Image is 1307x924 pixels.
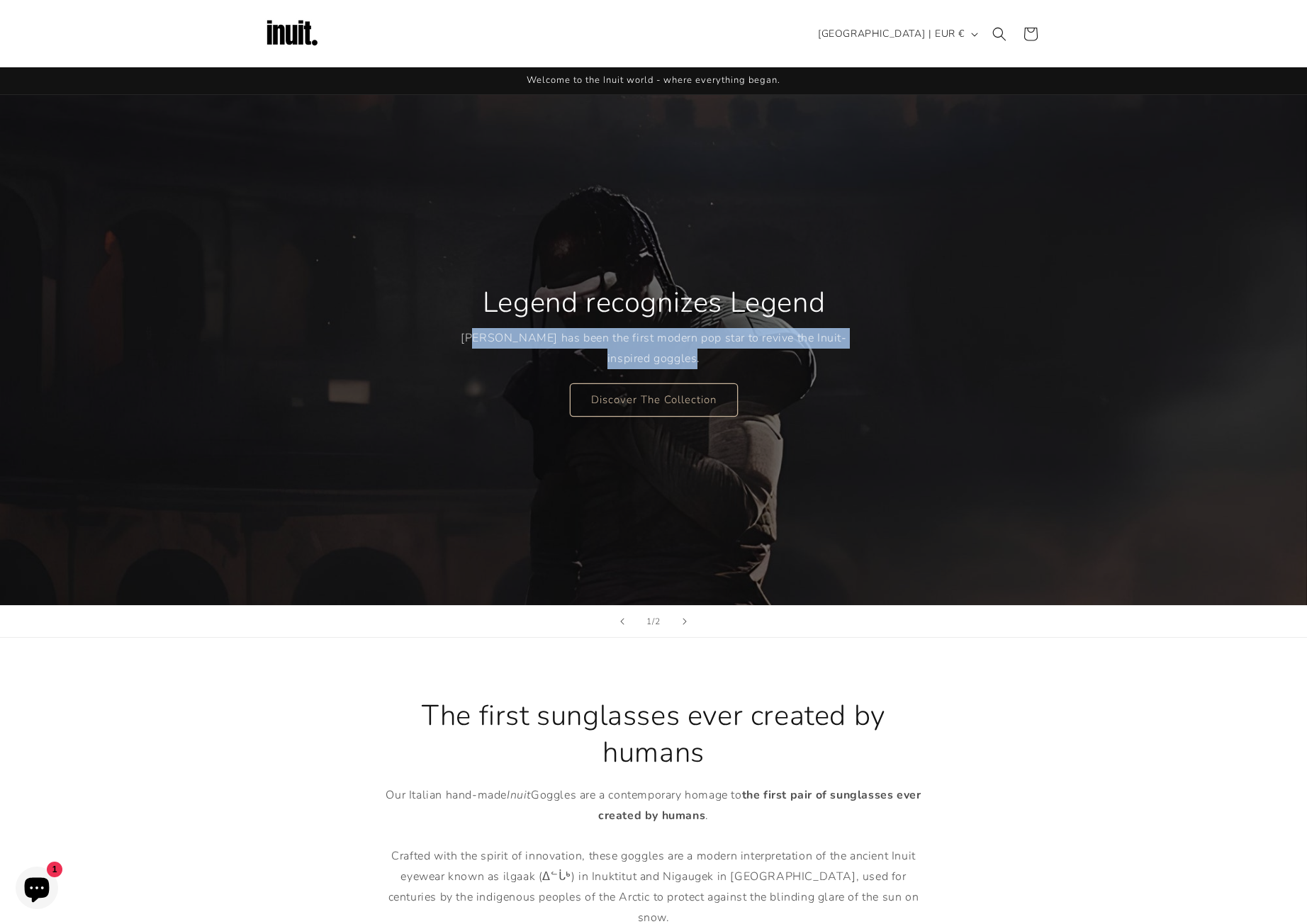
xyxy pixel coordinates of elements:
span: 2 [655,614,661,629]
a: Discover The Collection [570,383,738,416]
h2: The first sunglasses ever created by humans [377,697,930,771]
img: Inuit Logo [264,6,320,62]
inbox-online-store-chat: Shopify online store chat [11,867,62,913]
button: Previous slide [607,606,638,637]
div: Announcement [264,67,1043,94]
strong: the first pair of sunglasses [742,787,894,803]
button: [GEOGRAPHIC_DATA] | EUR € [809,21,984,47]
span: [GEOGRAPHIC_DATA] | EUR € [818,26,965,41]
span: Welcome to the Inuit world - where everything began. [527,74,780,86]
summary: Search [984,18,1015,50]
span: 1 [646,614,652,629]
em: Inuit [507,787,531,803]
h2: Legend recognizes Legend [482,284,824,321]
span: / [652,614,655,629]
button: Next slide [669,606,700,637]
strong: ever created by humans [598,787,921,823]
p: [PERSON_NAME] has been the first modern pop star to revive the Inuit-inspired goggles. [461,328,847,369]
